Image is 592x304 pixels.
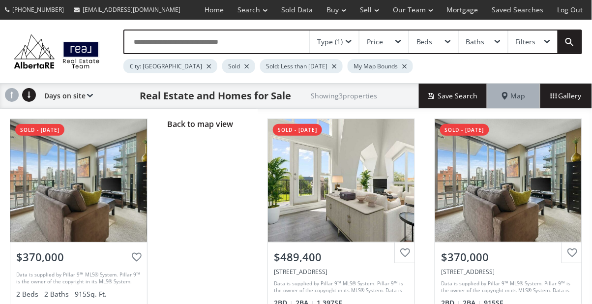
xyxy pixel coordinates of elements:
h2: Showing 3 properties [311,92,377,99]
span: [PHONE_NUMBER] [12,5,64,14]
div: Sold: Less than [DATE] [260,59,343,73]
span: 2 Baths [44,289,69,299]
button: Save Search [419,84,488,108]
div: Data is supplied by Pillar 9™ MLS® System. Pillar 9™ is the owner of the copyright in its MLS® Sy... [441,280,573,295]
div: $370,000 [441,249,576,265]
div: 138 18 Avenue SE #511, Calgary, AB T2G 5P9 [274,268,409,276]
div: Data is supplied by Pillar 9™ MLS® System. Pillar 9™ is the owner of the copyright in its MLS® Sy... [274,280,406,295]
span: Gallery [551,91,582,101]
span: 2 Beds [16,289,38,299]
div: Days on site [39,84,93,108]
div: Type (1) [317,38,343,45]
div: City: [GEOGRAPHIC_DATA] [123,59,217,73]
span: Map [502,91,526,101]
div: Sold [222,59,255,73]
div: $489,400 [274,249,409,265]
span: $370,000 [16,249,64,265]
div: 210 15 Avenue SE #1201, Calgary, AB T2G 0B5 [10,119,147,242]
div: Baths [466,38,485,45]
span: Back to map view [167,119,233,129]
div: Beds [416,38,433,45]
div: Gallery [540,84,592,108]
div: Price [367,38,383,45]
div: Data is supplied by Pillar 9™ MLS® System. Pillar 9™ is the owner of the copyright in its MLS® Sy... [16,271,141,286]
img: Logo [10,32,104,71]
span: 915 Sq. Ft. [75,289,107,299]
h1: Real Estate and Homes for Sale [140,89,291,103]
div: My Map Bounds [348,59,413,73]
div: Filters [516,38,536,45]
div: Map [488,84,540,108]
span: [EMAIL_ADDRESS][DOMAIN_NAME] [83,5,180,14]
div: sold - [DATE] [15,124,64,136]
div: 210 15 Avenue SE #1201, Calgary, AB T2G 0B5 [441,268,576,276]
a: [EMAIL_ADDRESS][DOMAIN_NAME] [69,0,185,19]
